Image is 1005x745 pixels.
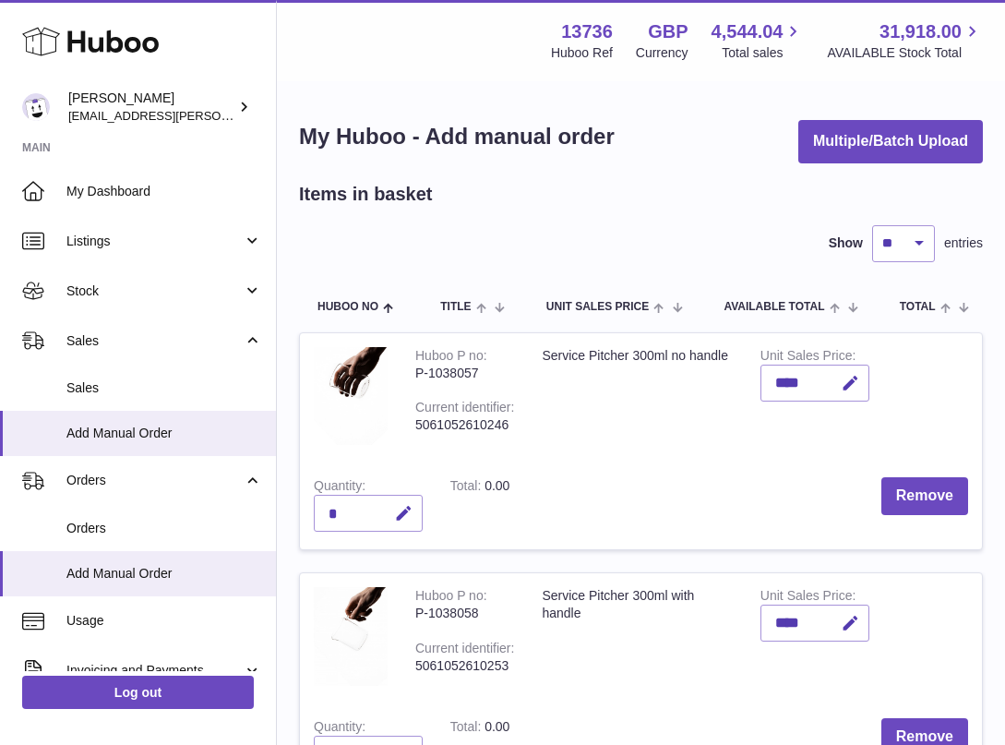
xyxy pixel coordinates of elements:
span: My Dashboard [66,183,262,200]
div: Current identifier [415,400,514,419]
a: 4,544.04 Total sales [712,19,805,62]
label: Total [450,478,485,498]
span: [EMAIL_ADDRESS][PERSON_NAME][DOMAIN_NAME] [68,108,370,123]
span: Total sales [722,44,804,62]
h1: My Huboo - Add manual order [299,122,615,151]
td: Service Pitcher 300ml no handle [528,333,746,464]
span: Total [900,301,936,313]
span: Huboo no [317,301,378,313]
span: Listings [66,233,243,250]
button: Multiple/Batch Upload [798,120,983,163]
button: Remove [881,477,968,515]
span: Unit Sales Price [546,301,649,313]
img: Service Pitcher 300ml no handle [314,347,388,446]
span: AVAILABLE Total [724,301,824,313]
div: P-1038058 [415,605,514,622]
label: Quantity [314,478,365,498]
label: Quantity [314,719,365,739]
span: 4,544.04 [712,19,784,44]
span: Orders [66,472,243,489]
span: Sales [66,379,262,397]
span: 31,918.00 [879,19,962,44]
div: Current identifier [415,641,514,660]
div: P-1038057 [415,365,514,382]
span: Add Manual Order [66,565,262,583]
h2: Items in basket [299,182,433,207]
span: AVAILABLE Stock Total [827,44,983,62]
div: [PERSON_NAME] [68,90,234,125]
strong: GBP [648,19,688,44]
span: 0.00 [485,478,509,493]
a: Log out [22,676,254,709]
label: Total [450,719,485,739]
span: Sales [66,332,243,350]
span: Title [440,301,471,313]
span: Usage [66,612,262,630]
label: Unit Sales Price [760,588,855,607]
span: Invoicing and Payments [66,662,243,679]
img: Service Pitcher 300ml with handle [314,587,388,686]
td: Service Pitcher 300ml with handle [528,573,746,704]
div: 5061052610246 [415,416,514,434]
div: Huboo P no [415,588,487,607]
span: 0.00 [485,719,509,734]
span: Add Manual Order [66,425,262,442]
span: Stock [66,282,243,300]
span: Orders [66,520,262,537]
img: horia@orea.uk [22,93,50,121]
div: Huboo Ref [551,44,613,62]
strong: 13736 [561,19,613,44]
div: Currency [636,44,688,62]
a: 31,918.00 AVAILABLE Stock Total [827,19,983,62]
label: Show [829,234,863,252]
div: 5061052610253 [415,657,514,675]
span: entries [944,234,983,252]
label: Unit Sales Price [760,348,855,367]
div: Huboo P no [415,348,487,367]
